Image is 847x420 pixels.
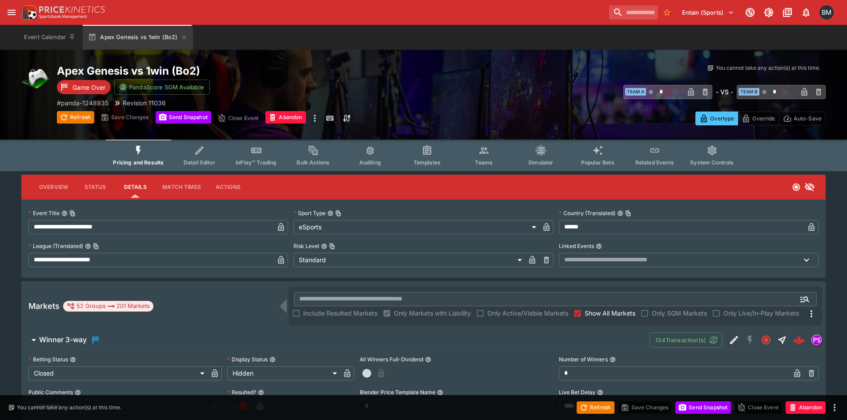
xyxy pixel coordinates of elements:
svg: Closed [761,335,771,345]
button: Closed [758,332,774,348]
div: fd7fbe00-54e9-49be-a069-64412261e2ec [793,334,805,346]
button: Send Snapshot [156,111,211,124]
button: Resulted? [258,389,264,396]
p: Blender Price Template Name [360,388,435,396]
button: Abandon [265,111,305,124]
p: Risk Level [293,242,319,250]
button: No Bookmarks [660,5,674,20]
span: Team A [625,88,646,96]
button: Overview [32,176,75,198]
button: Details [115,176,155,198]
button: Connected to PK [742,4,758,20]
p: Auto-Save [794,114,822,123]
span: Only SGM Markets [652,308,707,318]
span: Team B [739,88,759,96]
button: Auto-Save [779,112,826,125]
button: Sport TypeCopy To Clipboard [327,210,333,216]
button: All Winners Full-Dividend [425,356,431,363]
span: Templates [413,159,441,166]
button: Status [75,176,115,198]
button: League (Translated)Copy To Clipboard [85,243,91,249]
span: Only Markets with Liability [394,308,471,318]
p: Copy To Clipboard [57,98,108,108]
span: Only Active/Visible Markets [487,308,568,318]
img: esports.png [21,64,50,92]
p: All Winners Full-Dividend [360,356,423,363]
div: pandascore [811,335,822,345]
button: Open [797,291,813,307]
span: Only Live/In-Play Markets [723,308,799,318]
button: Notifications [798,4,814,20]
button: Documentation [779,4,795,20]
button: Overtype [695,112,738,125]
button: Byron Monk [817,3,836,22]
button: Number of Winners [610,356,616,363]
button: Apex Genesis vs 1win (Bo2) [83,25,193,50]
button: Betting Status [70,356,76,363]
p: Override [752,114,775,123]
p: Betting Status [28,356,68,363]
p: Overtype [710,114,734,123]
p: Game Over [72,83,105,92]
span: Bulk Actions [297,159,329,166]
h6: - VS - [716,87,733,96]
button: Toggle light/dark mode [761,4,777,20]
h6: Winner 3-way [39,335,87,344]
button: more [829,402,840,413]
div: Standard [293,253,525,267]
button: PandaScore SGM Available [114,80,210,95]
p: Live Bet Delay [559,388,595,396]
p: You cannot take any action(s) at this time. [716,64,820,72]
svg: More [806,308,817,319]
button: Live Bet Delay [597,389,603,396]
img: PriceKinetics Logo [20,4,37,21]
h5: Markets [28,301,60,311]
button: Straight [774,332,790,348]
span: Mark an event as closed and abandoned. [265,112,305,121]
p: Event Title [28,209,60,217]
p: Linked Events [559,242,594,250]
button: Abandon [786,401,826,414]
p: You cannot take any action(s) at this time. [17,404,121,412]
button: 134Transaction(s) [650,332,723,348]
div: Event type filters [106,140,741,171]
span: Show All Markets [585,308,635,318]
p: Number of Winners [559,356,608,363]
button: Winner 3-way [21,331,650,349]
button: Copy To Clipboard [335,210,341,216]
button: Copy To Clipboard [93,243,99,249]
button: Actions [208,176,248,198]
a: fd7fbe00-54e9-49be-a069-64412261e2ec [790,331,808,349]
span: Mark an event as closed and abandoned. [786,402,826,411]
span: Teams [475,159,493,166]
button: Edit Detail [726,332,742,348]
button: more [309,111,320,125]
span: Pricing and Results [113,159,164,166]
p: Country (Translated) [559,209,615,217]
button: Open [799,252,815,268]
p: Resulted? [227,388,256,396]
button: Copy To Clipboard [329,243,335,249]
svg: Hidden [804,182,815,192]
p: Public Comments [28,388,73,396]
button: Linked Events [596,243,602,249]
div: Start From [695,112,826,125]
button: Display Status [269,356,276,363]
button: open drawer [4,4,20,20]
div: eSports [293,220,539,234]
button: Select Tenant [677,5,739,20]
button: Refresh [577,401,614,414]
button: Copy To Clipboard [69,210,76,216]
button: Country (Translated)Copy To Clipboard [617,210,623,216]
p: Revision 11036 [123,98,166,108]
div: Byron Monk [819,5,834,20]
span: System Controls [690,159,734,166]
div: Closed [28,366,208,380]
svg: Closed [792,183,801,192]
span: Auditing [359,159,381,166]
button: Event TitleCopy To Clipboard [61,210,68,216]
button: Event Calendar [19,25,81,50]
button: Match Times [155,176,208,198]
div: Hidden [227,366,340,380]
button: Refresh [57,111,94,124]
